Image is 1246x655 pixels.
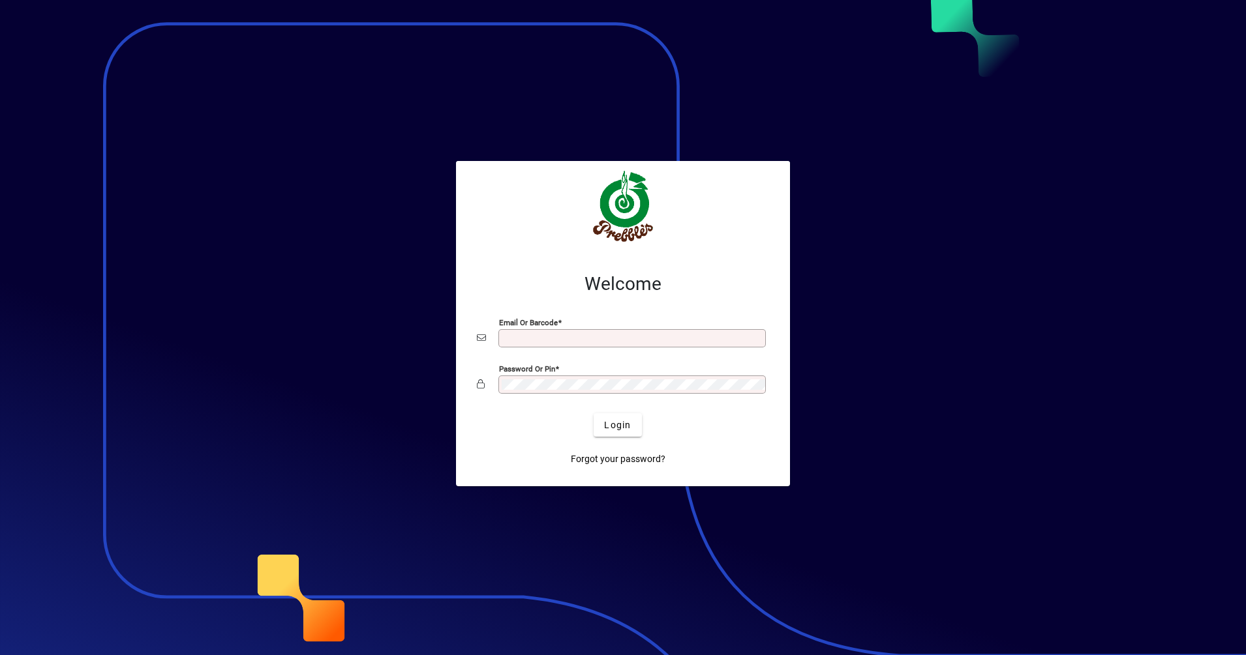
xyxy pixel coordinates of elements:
span: Forgot your password? [571,452,665,466]
a: Forgot your password? [566,447,671,471]
button: Login [594,413,641,437]
mat-label: Password or Pin [499,364,555,373]
h2: Welcome [477,273,769,295]
mat-label: Email or Barcode [499,318,558,327]
span: Login [604,418,631,432]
